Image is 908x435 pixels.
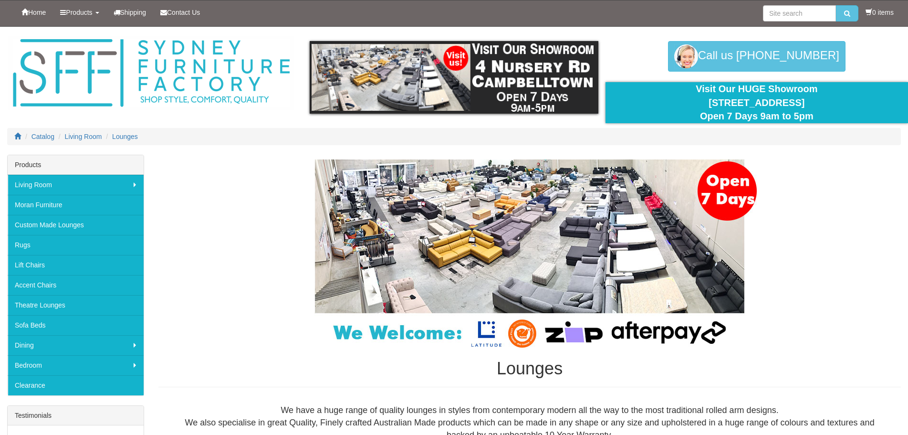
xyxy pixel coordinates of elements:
div: Testimonials [8,406,144,425]
a: Living Room [8,175,144,195]
a: Catalog [31,133,54,140]
a: Theatre Lounges [8,295,144,315]
a: Accent Chairs [8,275,144,295]
a: Bedroom [8,355,144,375]
span: Products [66,9,92,16]
a: Dining [8,335,144,355]
img: showroom.gif [310,41,598,114]
a: Products [53,0,106,24]
span: Home [28,9,46,16]
h1: Lounges [158,359,901,378]
input: Site search [763,5,836,21]
a: Clearance [8,375,144,395]
a: Lounges [112,133,138,140]
a: Home [14,0,53,24]
img: Lounges [291,159,768,350]
a: Custom Made Lounges [8,215,144,235]
a: Living Room [65,133,102,140]
a: Contact Us [153,0,207,24]
a: Rugs [8,235,144,255]
div: Products [8,155,144,175]
span: Contact Us [167,9,200,16]
img: Sydney Furniture Factory [8,36,294,110]
a: Sofa Beds [8,315,144,335]
a: Moran Furniture [8,195,144,215]
li: 0 items [866,8,894,17]
a: Lift Chairs [8,255,144,275]
a: Shipping [106,0,154,24]
span: Shipping [120,9,146,16]
div: Visit Our HUGE Showroom [STREET_ADDRESS] Open 7 Days 9am to 5pm [613,82,901,123]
